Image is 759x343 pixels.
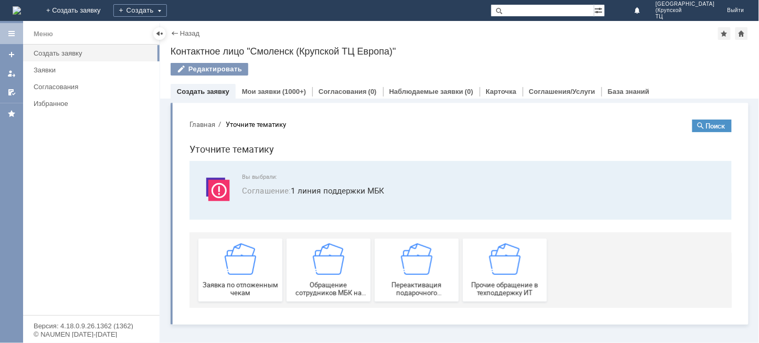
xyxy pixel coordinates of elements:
[368,88,377,95] div: (0)
[486,88,516,95] a: Карточка
[61,74,110,84] span: Соглашение :
[197,170,275,186] span: Переактивация подарочного сертификата
[194,127,278,190] a: Переактивация подарочного сертификата
[44,132,75,164] img: getfafe0041f1c547558d014b707d1d9f05
[153,27,166,40] div: Скрыть меню
[177,88,229,95] a: Создать заявку
[465,88,473,95] div: (0)
[21,62,52,94] img: svg%3E
[106,127,189,190] button: Обращение сотрудников МБК на недоступность тех. поддержки
[34,49,153,57] div: Создать заявку
[132,132,163,164] img: getfafe0041f1c547558d014b707d1d9f05
[282,88,306,95] div: (1000+)
[34,66,153,74] div: Заявки
[34,83,153,91] div: Согласования
[529,88,595,95] a: Соглашения/Услуги
[109,170,186,186] span: Обращение сотрудников МБК на недоступность тех. поддержки
[61,73,538,85] span: 1 линия поддержки МБК
[29,45,157,61] a: Создать заявку
[34,100,142,108] div: Избранное
[34,331,149,338] div: © NAUMEN [DATE]-[DATE]
[608,88,649,95] a: База знаний
[3,84,20,101] a: Мои согласования
[220,132,251,164] img: getfafe0041f1c547558d014b707d1d9f05
[29,79,157,95] a: Согласования
[656,7,715,14] span: (Крупской
[511,8,551,21] button: Поиск
[308,132,340,164] img: getfafe0041f1c547558d014b707d1d9f05
[13,6,21,15] a: Перейти на домашнюю страницу
[656,1,715,7] span: [GEOGRAPHIC_DATA]
[242,88,281,95] a: Мои заявки
[34,28,53,40] div: Меню
[282,127,366,190] a: Прочие обращение в техподдержку ИТ
[718,27,731,40] div: Добавить в избранное
[13,6,21,15] img: logo
[389,88,463,95] a: Наблюдаемые заявки
[285,170,363,186] span: Прочие обращение в техподдержку ИТ
[17,127,101,190] button: Заявка по отложенным чекам
[8,8,34,18] button: Главная
[45,9,105,17] div: Уточните тематику
[594,5,605,15] span: Расширенный поиск
[735,27,748,40] div: Сделать домашней страницей
[34,323,149,329] div: Версия: 4.18.0.9.26.1362 (1362)
[113,4,167,17] div: Создать
[656,14,715,20] span: ТЦ
[180,29,199,37] a: Назад
[8,30,551,46] h1: Уточните тематику
[171,46,749,57] div: Контактное лицо "Смоленск (Крупской ТЦ Европа)"
[3,65,20,82] a: Мои заявки
[3,46,20,63] a: Создать заявку
[61,62,538,69] span: Вы выбрали:
[20,170,98,186] span: Заявка по отложенным чекам
[319,88,367,95] a: Согласования
[29,62,157,78] a: Заявки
